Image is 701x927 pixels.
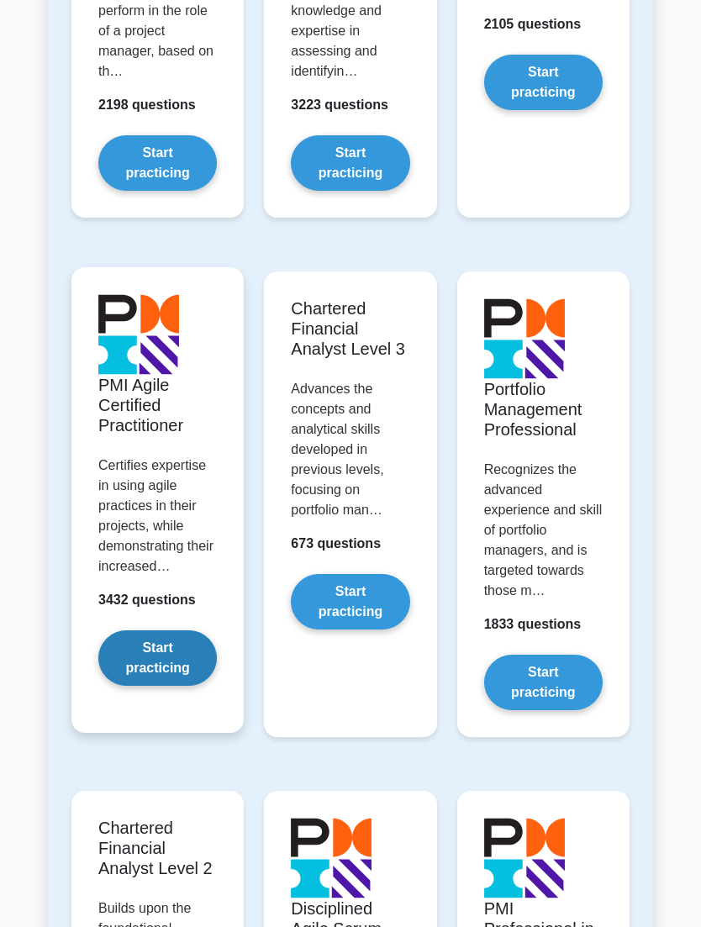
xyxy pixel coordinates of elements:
[291,135,409,191] a: Start practicing
[98,135,217,191] a: Start practicing
[484,55,603,110] a: Start practicing
[484,655,603,710] a: Start practicing
[291,574,409,629] a: Start practicing
[98,630,217,686] a: Start practicing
